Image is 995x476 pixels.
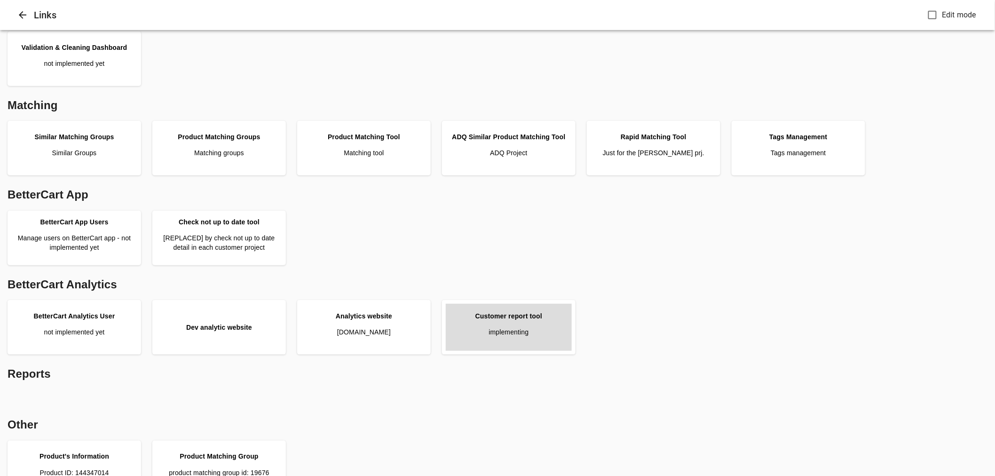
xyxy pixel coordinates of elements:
[44,327,105,337] p: not implemented yet
[34,132,114,142] div: Similar Matching Groups
[156,304,282,351] a: Dev analytic website
[4,362,991,386] div: Reports
[34,311,115,321] div: BetterCart Analytics User
[44,59,105,68] p: not implemented yet
[489,327,529,337] p: implementing
[194,148,244,158] p: Matching groups
[4,413,991,436] div: Other
[344,148,384,158] p: Matching tool
[156,214,282,262] a: Check not up to date tool[REPLACED] by check not up to date detail in each customer project
[52,148,97,158] p: Similar Groups
[4,273,991,296] div: BetterCart Analytics
[11,214,137,262] a: BetterCart App UsersManage users on BetterCart app - not implemented yet
[446,125,572,172] a: ADQ Similar Product Matching ToolADQ Project
[180,452,258,461] div: Product Matching Group
[301,304,427,351] a: Analytics website[DOMAIN_NAME]
[39,452,109,461] div: Product's Information
[446,304,572,351] a: Customer report toolimplementing
[621,132,686,142] div: Rapid Matching Tool
[769,132,827,142] div: Tags Management
[178,132,260,142] div: Product Matching Groups
[11,125,137,172] a: Similar Matching GroupsSimilar Groups
[156,233,282,252] p: [REPLACED] by check not up to date detail in each customer project
[40,217,109,227] div: BetterCart App Users
[452,132,565,142] div: ADQ Similar Product Matching Tool
[4,183,991,206] div: BetterCart App
[186,323,252,332] div: Dev analytic website
[11,35,137,82] a: Validation & Cleaning Dashboardnot implemented yet
[591,125,717,172] a: Rapid Matching ToolJust for the [PERSON_NAME] prj.
[603,148,704,158] p: Just for the [PERSON_NAME] prj.
[11,233,137,252] p: Manage users on BetterCart app - not implemented yet
[156,125,282,172] a: Product Matching GroupsMatching groups
[490,148,527,158] p: ADQ Project
[11,4,34,26] button: Close
[942,9,976,21] span: Edit mode
[301,125,427,172] a: Product Matching ToolMatching tool
[336,311,392,321] div: Analytics website
[735,125,861,172] a: Tags ManagementTags management
[179,217,260,227] div: Check not up to date tool
[4,94,991,117] div: Matching
[34,8,924,23] h6: Links
[11,304,137,351] a: BetterCart Analytics Usernot implemented yet
[328,132,400,142] div: Product Matching Tool
[771,148,826,158] p: Tags management
[22,43,127,52] div: Validation & Cleaning Dashboard
[475,311,542,321] div: Customer report tool
[337,327,391,337] p: [DOMAIN_NAME]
